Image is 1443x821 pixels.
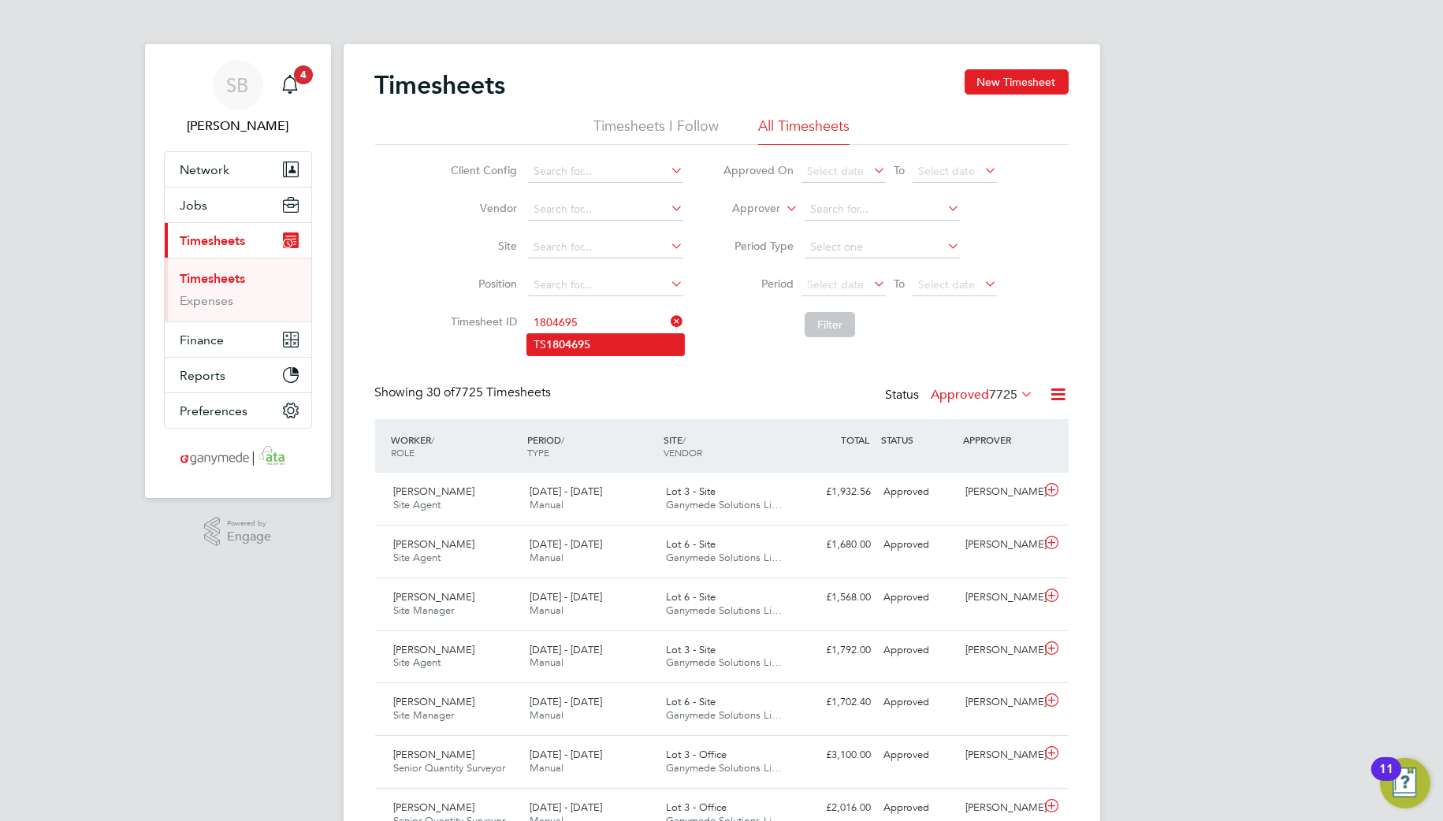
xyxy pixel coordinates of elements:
div: [PERSON_NAME] [959,689,1041,715]
label: Period Type [723,239,794,253]
input: Search for... [528,274,683,296]
span: Reports [180,368,226,383]
span: Site Agent [394,498,441,511]
div: Approved [878,585,960,611]
div: Approved [878,637,960,663]
span: Finance [180,332,225,347]
span: TYPE [527,446,549,459]
a: Timesheets [180,271,246,286]
input: Search for... [528,312,683,334]
li: TS [527,334,684,355]
h2: Timesheets [375,69,506,101]
img: ganymedesolutions-logo-retina.png [176,444,299,470]
button: Timesheets [165,223,311,258]
span: 7725 [990,387,1018,403]
span: Ganymede Solutions Li… [666,551,782,564]
label: Period [723,277,794,291]
div: PERIOD [523,425,660,466]
button: Jobs [165,188,311,222]
span: [DATE] - [DATE] [530,643,602,656]
span: [PERSON_NAME] [394,590,475,604]
input: Search for... [528,199,683,221]
input: Select one [805,236,960,258]
span: SB [227,75,249,95]
span: Ganymede Solutions Li… [666,708,782,722]
span: To [889,160,909,180]
div: SITE [660,425,796,466]
span: Ganymede Solutions Li… [666,656,782,669]
span: Powered by [227,517,271,530]
button: Reports [165,358,311,392]
span: Jobs [180,198,208,213]
span: [PERSON_NAME] [394,748,475,761]
div: £1,568.00 [796,585,878,611]
span: Site Manager [394,604,455,617]
div: £3,100.00 [796,742,878,768]
span: Site Manager [394,708,455,722]
span: [DATE] - [DATE] [530,590,602,604]
span: Ganymede Solutions Li… [666,498,782,511]
span: Samantha Briggs [164,117,312,136]
span: Manual [530,708,563,722]
li: Timesheets I Follow [593,117,719,145]
span: Site Agent [394,656,441,669]
span: VENDOR [664,446,702,459]
span: Senior Quantity Surveyor [394,761,506,775]
span: [PERSON_NAME] [394,801,475,814]
span: Manual [530,761,563,775]
span: Manual [530,656,563,669]
div: £2,016.00 [796,795,878,821]
span: / [682,433,686,446]
button: Preferences [165,393,311,428]
span: Timesheets [180,233,246,248]
span: [DATE] - [DATE] [530,748,602,761]
button: Finance [165,322,311,357]
div: [PERSON_NAME] [959,742,1041,768]
span: TOTAL [842,433,870,446]
div: Showing [375,384,555,401]
span: 7725 Timesheets [427,384,552,400]
div: Timesheets [165,258,311,321]
div: [PERSON_NAME] [959,637,1041,663]
a: SB[PERSON_NAME] [164,60,312,136]
span: Select date [807,277,864,292]
label: Vendor [446,201,517,215]
div: Status [886,384,1037,407]
button: Network [165,152,311,187]
span: Lot 3 - Office [666,801,727,814]
label: Approved On [723,163,794,177]
label: Position [446,277,517,291]
span: [PERSON_NAME] [394,643,475,656]
input: Search for... [528,236,683,258]
label: Site [446,239,517,253]
div: Approved [878,532,960,558]
span: Lot 3 - Site [666,485,716,498]
span: / [561,433,564,446]
label: Approved [932,387,1034,403]
span: Manual [530,551,563,564]
button: New Timesheet [965,69,1069,95]
span: Lot 6 - Site [666,590,716,604]
span: Manual [530,604,563,617]
div: £1,702.40 [796,689,878,715]
div: £1,680.00 [796,532,878,558]
div: [PERSON_NAME] [959,795,1041,821]
button: Filter [805,312,855,337]
span: Select date [807,164,864,178]
b: 1804695 [546,338,590,351]
div: Approved [878,795,960,821]
label: Approver [709,201,780,217]
a: 4 [274,60,306,110]
span: [PERSON_NAME] [394,537,475,551]
div: STATUS [878,425,960,454]
input: Search for... [528,161,683,183]
span: Ganymede Solutions Li… [666,604,782,617]
div: Approved [878,689,960,715]
span: Engage [227,530,271,544]
span: Manual [530,498,563,511]
span: [DATE] - [DATE] [530,537,602,551]
label: Timesheet ID [446,314,517,329]
input: Search for... [805,199,960,221]
span: 30 of [427,384,456,400]
div: WORKER [388,425,524,466]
